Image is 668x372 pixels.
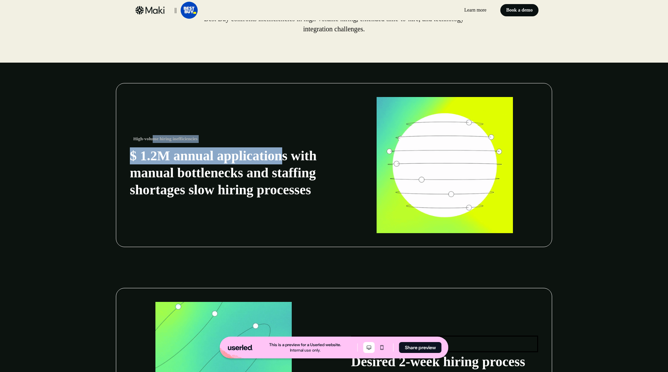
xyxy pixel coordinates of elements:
strong: High-volume hiring inefficiencies [133,136,198,141]
p: || [174,6,177,14]
button: Book a demo [500,4,538,16]
div: This is a preview for a Userled website. [269,342,341,347]
p: $ 1.2M annual applications with manual bottlenecks and staffing shortages slow hiring processes [130,147,317,198]
div: Internal use only. [290,347,320,353]
a: Learn more [459,4,492,16]
span: Best Buy confronts inefficiencies in high-volume hiring, extended time-to-hire, and technology in... [204,15,464,33]
button: Desktop mode [363,342,375,353]
button: Share preview [399,342,442,353]
button: Mobile mode [376,342,388,353]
